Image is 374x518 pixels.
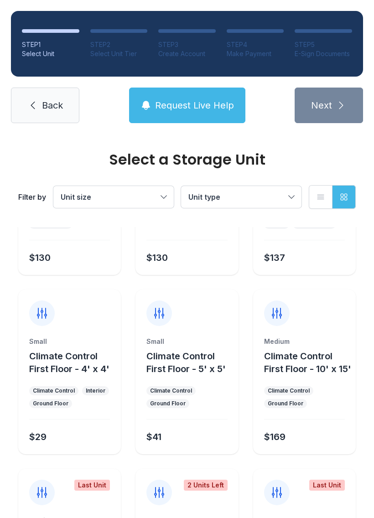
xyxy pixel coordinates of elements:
div: Ground Floor [33,400,68,407]
button: Unit type [181,186,301,208]
button: Climate Control First Floor - 10' x 15' [264,350,352,375]
div: Medium [264,337,345,346]
div: Select Unit Tier [90,49,148,58]
div: STEP 2 [90,40,148,49]
div: Select a Storage Unit [18,152,356,167]
span: Unit type [188,192,220,202]
span: Unit size [61,192,91,202]
div: $41 [146,430,161,443]
span: Climate Control First Floor - 10' x 15' [264,351,351,374]
div: Make Payment [227,49,284,58]
span: Climate Control First Floor - 5' x 5' [146,351,226,374]
div: 2 Units Left [184,480,228,491]
div: Filter by [18,192,46,202]
button: Climate Control First Floor - 5' x 5' [146,350,234,375]
button: Climate Control First Floor - 4' x 4' [29,350,117,375]
div: $130 [146,251,168,264]
div: $29 [29,430,47,443]
div: Last Unit [74,480,110,491]
div: Climate Control [150,387,192,394]
span: Request Live Help [155,99,234,112]
div: E-Sign Documents [295,49,352,58]
button: Unit size [53,186,174,208]
div: STEP 5 [295,40,352,49]
span: Climate Control First Floor - 4' x 4' [29,351,109,374]
div: STEP 1 [22,40,79,49]
div: Climate Control [268,387,310,394]
div: $137 [264,251,285,264]
div: Small [146,337,227,346]
div: Small [29,337,110,346]
div: Create Account [158,49,216,58]
div: $130 [29,251,51,264]
span: Back [42,99,63,112]
div: STEP 4 [227,40,284,49]
div: Select Unit [22,49,79,58]
div: Climate Control [33,387,75,394]
div: Interior [86,387,105,394]
div: STEP 3 [158,40,216,49]
div: Last Unit [309,480,345,491]
div: $169 [264,430,286,443]
span: Next [311,99,332,112]
div: Ground Floor [268,400,303,407]
div: Ground Floor [150,400,186,407]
